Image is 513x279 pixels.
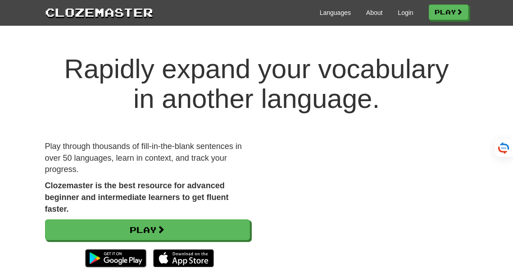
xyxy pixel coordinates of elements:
a: Play [45,219,250,240]
a: Play [429,5,468,20]
p: Play through thousands of fill-in-the-blank sentences in over 50 languages, learn in context, and... [45,141,250,176]
img: Get it on Google Play [81,245,150,272]
a: Languages [320,8,351,17]
a: Login [398,8,413,17]
strong: Clozemaster is the best resource for advanced beginner and intermediate learners to get fluent fa... [45,181,229,213]
a: Clozemaster [45,4,153,20]
a: About [366,8,383,17]
img: Download_on_the_App_Store_Badge_US-UK_135x40-25178aeef6eb6b83b96f5f2d004eda3bffbb37122de64afbaef7... [153,249,214,267]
